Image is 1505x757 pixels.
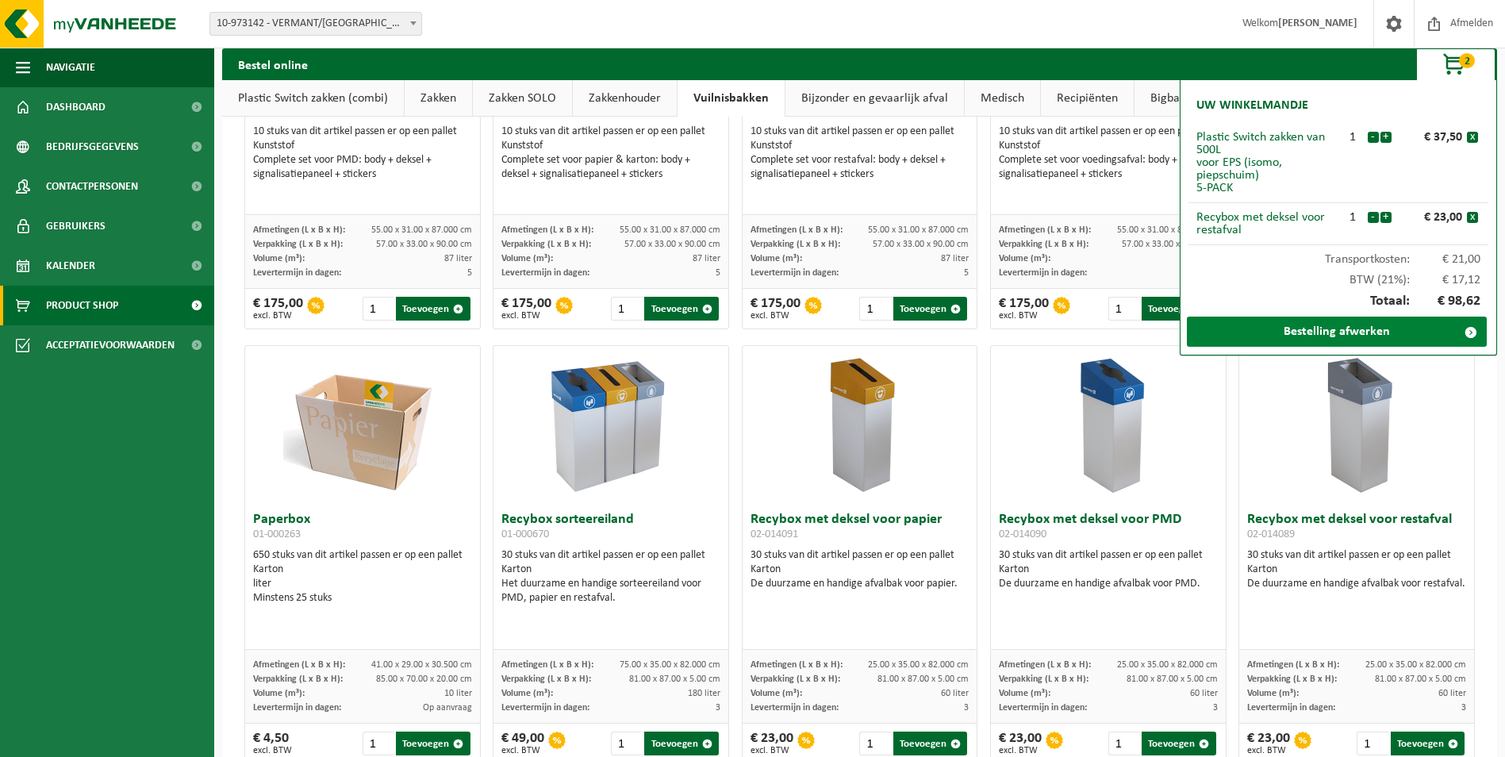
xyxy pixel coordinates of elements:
span: 5 [716,268,720,278]
div: Kunststof [501,139,720,153]
span: 02-014091 [751,528,798,540]
span: Levertermijn in dagen: [999,703,1087,713]
button: Toevoegen [1142,732,1215,755]
div: 30 stuks van dit artikel passen er op een pallet [1247,548,1466,591]
span: 41.00 x 29.00 x 30.500 cm [371,660,472,670]
div: Karton [751,563,969,577]
span: excl. BTW [253,746,292,755]
span: Afmetingen (L x B x H): [751,660,843,670]
input: 1 [363,297,394,321]
img: 01-000263 [283,346,442,505]
div: Complete set voor papier & karton: body + deksel + signalisatiepaneel + stickers [501,153,720,182]
span: Verpakking (L x B x H): [501,240,591,249]
div: Karton [1247,563,1466,577]
button: Toevoegen [1142,297,1215,321]
span: Navigatie [46,48,95,87]
span: 87 liter [444,254,472,263]
span: Verpakking (L x B x H): [501,674,591,684]
span: Levertermijn in dagen: [751,268,839,278]
div: € 4,50 [253,732,292,755]
span: Levertermijn in dagen: [253,268,341,278]
span: Verpakking (L x B x H): [253,674,343,684]
span: 2 [1459,53,1475,68]
span: Acceptatievoorwaarden [46,325,175,365]
span: € 17,12 [1410,274,1481,286]
span: Verpakking (L x B x H): [253,240,343,249]
span: 60 liter [1438,689,1466,698]
div: € 23,00 [751,732,793,755]
span: 5 [467,268,472,278]
button: - [1368,132,1379,143]
span: excl. BTW [751,311,800,321]
span: excl. BTW [253,311,303,321]
div: 10 stuks van dit artikel passen er op een pallet [501,125,720,182]
span: € 21,00 [1410,253,1481,266]
input: 1 [859,297,891,321]
div: Minstens 25 stuks [253,591,472,605]
div: € 175,00 [999,297,1049,321]
span: 25.00 x 35.00 x 82.000 cm [1117,660,1218,670]
span: Bedrijfsgegevens [46,127,139,167]
div: Kunststof [751,139,969,153]
span: Afmetingen (L x B x H): [501,660,593,670]
span: 10 liter [444,689,472,698]
img: 02-014089 [1277,346,1436,505]
h2: Uw winkelmandje [1188,88,1316,123]
span: Levertermijn in dagen: [501,703,589,713]
span: excl. BTW [501,746,544,755]
button: 2 [1416,48,1495,80]
h3: Recybox met deksel voor restafval [1247,513,1466,544]
span: Afmetingen (L x B x H): [253,225,345,235]
button: x [1467,132,1478,143]
a: Zakken SOLO [473,80,572,117]
span: Verpakking (L x B x H): [999,240,1088,249]
span: 3 [1213,703,1218,713]
span: 57.00 x 33.00 x 90.00 cm [1122,240,1218,249]
span: 81.00 x 87.00 x 5.00 cm [877,674,969,684]
span: Volume (m³): [253,254,305,263]
div: Kunststof [999,139,1218,153]
span: Levertermijn in dagen: [751,703,839,713]
div: Transportkosten: [1188,245,1488,266]
span: 81.00 x 87.00 x 5.00 cm [1127,674,1218,684]
div: liter [253,577,472,591]
input: 1 [1108,297,1140,321]
span: 55.00 x 31.00 x 87.000 cm [620,225,720,235]
div: Complete set voor PMD: body + deksel + signalisatiepaneel + stickers [253,153,472,182]
span: 85.00 x 70.00 x 20.00 cm [376,674,472,684]
span: Afmetingen (L x B x H): [999,660,1091,670]
a: Bigbags [1135,80,1207,117]
span: 02-014090 [999,528,1046,540]
div: € 175,00 [751,297,800,321]
div: Het duurzame en handige sorteereiland voor PMD, papier en restafval. [501,577,720,605]
div: 30 stuks van dit artikel passen er op een pallet [751,548,969,591]
span: 87 liter [941,254,969,263]
span: Afmetingen (L x B x H): [999,225,1091,235]
div: 10 stuks van dit artikel passen er op een pallet [751,125,969,182]
span: excl. BTW [999,746,1042,755]
span: 81.00 x 87.00 x 5.00 cm [629,674,720,684]
div: Recybox met deksel voor restafval [1196,211,1338,236]
button: + [1380,132,1392,143]
span: Volume (m³): [751,254,802,263]
div: BTW (21%): [1188,266,1488,286]
span: 55.00 x 31.00 x 87.000 cm [371,225,472,235]
a: Plastic Switch zakken (combi) [222,80,404,117]
a: Recipiënten [1041,80,1134,117]
span: Verpakking (L x B x H): [751,674,840,684]
span: 60 liter [1190,689,1218,698]
div: Karton [501,563,720,577]
div: € 37,50 [1396,131,1467,144]
span: Volume (m³): [999,689,1050,698]
span: 3 [716,703,720,713]
input: 1 [1357,732,1388,755]
div: 10 stuks van dit artikel passen er op een pallet [253,125,472,182]
span: 01-000263 [253,528,301,540]
span: excl. BTW [1247,746,1290,755]
a: Bestelling afwerken [1187,317,1487,347]
a: Medisch [965,80,1040,117]
span: 55.00 x 31.00 x 87.000 cm [1117,225,1218,235]
span: Levertermijn in dagen: [501,268,589,278]
span: Gebruikers [46,206,106,246]
div: Complete set voor voedingsafval: body + deksel + signalisatiepaneel + stickers [999,153,1218,182]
